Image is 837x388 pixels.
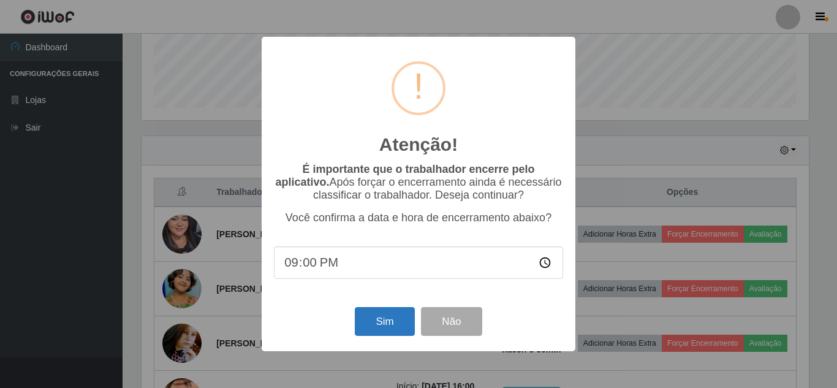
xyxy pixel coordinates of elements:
[379,134,458,156] h2: Atenção!
[355,307,414,336] button: Sim
[274,211,563,224] p: Você confirma a data e hora de encerramento abaixo?
[275,163,534,188] b: É importante que o trabalhador encerre pelo aplicativo.
[421,307,482,336] button: Não
[274,163,563,202] p: Após forçar o encerramento ainda é necessário classificar o trabalhador. Deseja continuar?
